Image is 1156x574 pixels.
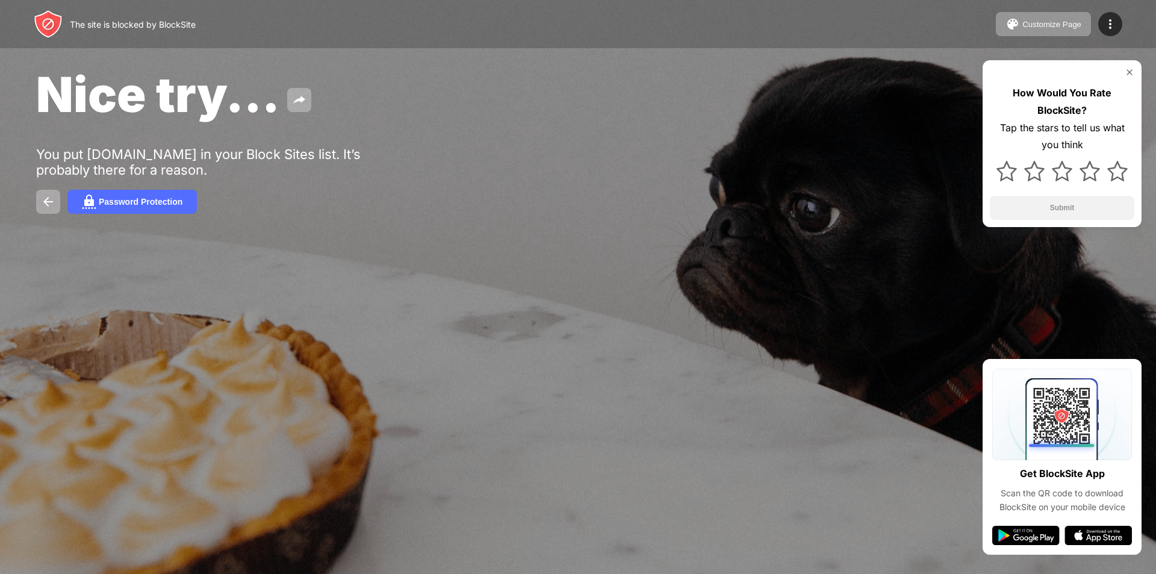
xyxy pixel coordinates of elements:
[1024,161,1045,181] img: star.svg
[1005,17,1020,31] img: pallet.svg
[996,161,1017,181] img: star.svg
[1022,20,1081,29] div: Customize Page
[67,190,197,214] button: Password Protection
[1103,17,1117,31] img: menu-icon.svg
[99,197,182,207] div: Password Protection
[36,146,408,178] div: You put [DOMAIN_NAME] in your Block Sites list. It’s probably there for a reason.
[1080,161,1100,181] img: star.svg
[992,369,1132,460] img: qrcode.svg
[1064,526,1132,545] img: app-store.svg
[41,195,55,209] img: back.svg
[1052,161,1072,181] img: star.svg
[1020,465,1105,482] div: Get BlockSite App
[990,196,1134,220] button: Submit
[990,119,1134,154] div: Tap the stars to tell us what you think
[36,65,280,123] span: Nice try...
[992,487,1132,514] div: Scan the QR code to download BlockSite on your mobile device
[70,19,196,30] div: The site is blocked by BlockSite
[992,526,1060,545] img: google-play.svg
[1125,67,1134,77] img: rate-us-close.svg
[990,84,1134,119] div: How Would You Rate BlockSite?
[82,195,96,209] img: password.svg
[292,93,306,107] img: share.svg
[996,12,1091,36] button: Customize Page
[34,10,63,39] img: header-logo.svg
[1107,161,1128,181] img: star.svg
